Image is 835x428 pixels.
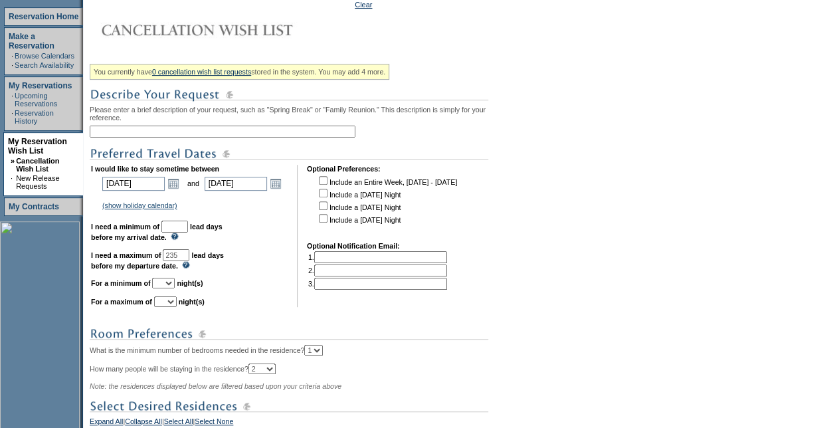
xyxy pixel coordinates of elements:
[91,223,159,231] b: I need a minimum of
[268,176,283,191] a: Open the calendar popup.
[11,61,13,69] td: ·
[308,265,447,276] td: 2.
[182,261,190,268] img: questionMark_lightBlue.gif
[15,52,74,60] a: Browse Calendars
[16,174,59,190] a: New Release Requests
[8,137,67,156] a: My Reservation Wish List
[9,81,72,90] a: My Reservations
[11,174,15,190] td: ·
[102,201,177,209] a: (show holiday calendar)
[90,17,355,43] img: Cancellation Wish List
[9,32,54,51] a: Make a Reservation
[166,176,181,191] a: Open the calendar popup.
[9,12,78,21] a: Reservation Home
[185,174,201,193] td: and
[90,326,488,342] img: subTtlRoomPreferences.gif
[15,92,57,108] a: Upcoming Reservations
[16,157,59,173] a: Cancellation Wish List
[205,177,267,191] input: Date format: M/D/Y. Shortcut keys: [T] for Today. [UP] or [.] for Next Day. [DOWN] or [,] for Pre...
[307,165,381,173] b: Optional Preferences:
[91,298,152,306] b: For a maximum of
[91,251,161,259] b: I need a maximum of
[11,157,15,165] b: »
[90,382,341,390] span: Note: the residences displayed below are filtered based upon your criteria above
[179,298,205,306] b: night(s)
[15,61,74,69] a: Search Availability
[308,278,447,290] td: 3.
[9,202,59,211] a: My Contracts
[355,1,372,9] a: Clear
[171,233,179,240] img: questionMark_lightBlue.gif
[91,165,219,173] b: I would like to stay sometime between
[11,109,13,125] td: ·
[91,223,223,241] b: lead days before my arrival date.
[177,279,203,287] b: night(s)
[152,68,251,76] a: 0 cancellation wish list requests
[308,251,447,263] td: 1.
[11,52,13,60] td: ·
[307,242,400,250] b: Optional Notification Email:
[15,109,54,125] a: Reservation History
[91,251,224,270] b: lead days before my departure date.
[316,174,457,233] td: Include an Entire Week, [DATE] - [DATE] Include a [DATE] Night Include a [DATE] Night Include a [...
[91,279,150,287] b: For a minimum of
[102,177,165,191] input: Date format: M/D/Y. Shortcut keys: [T] for Today. [UP] or [.] for Next Day. [DOWN] or [,] for Pre...
[90,64,389,80] div: You currently have stored in the system. You may add 4 more.
[11,92,13,108] td: ·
